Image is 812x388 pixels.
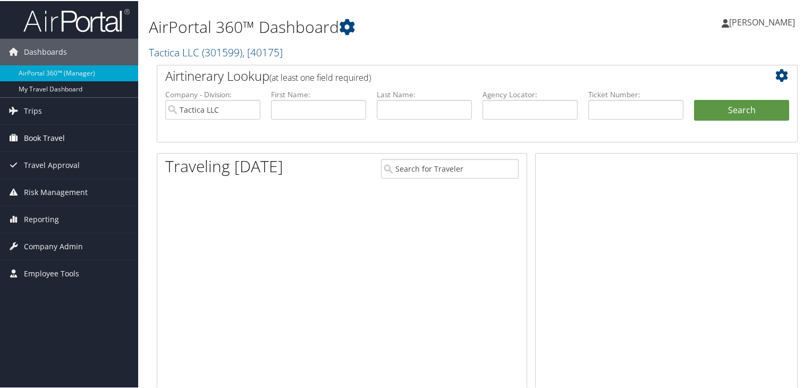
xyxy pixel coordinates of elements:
[722,5,806,37] a: [PERSON_NAME]
[23,7,130,32] img: airportal-logo.png
[588,88,683,99] label: Ticket Number:
[377,88,472,99] label: Last Name:
[149,44,283,58] a: Tactica LLC
[271,88,366,99] label: First Name:
[269,71,371,82] span: (at least one field required)
[24,259,79,286] span: Employee Tools
[149,15,587,37] h1: AirPortal 360™ Dashboard
[24,232,83,259] span: Company Admin
[165,154,283,176] h1: Traveling [DATE]
[242,44,283,58] span: , [ 40175 ]
[165,66,736,84] h2: Airtinerary Lookup
[24,178,88,205] span: Risk Management
[24,124,65,150] span: Book Travel
[24,205,59,232] span: Reporting
[24,151,80,178] span: Travel Approval
[165,88,260,99] label: Company - Division:
[24,38,67,64] span: Dashboards
[381,158,519,178] input: Search for Traveler
[694,99,789,120] button: Search
[729,15,795,27] span: [PERSON_NAME]
[24,97,42,123] span: Trips
[202,44,242,58] span: ( 301599 )
[483,88,578,99] label: Agency Locator:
